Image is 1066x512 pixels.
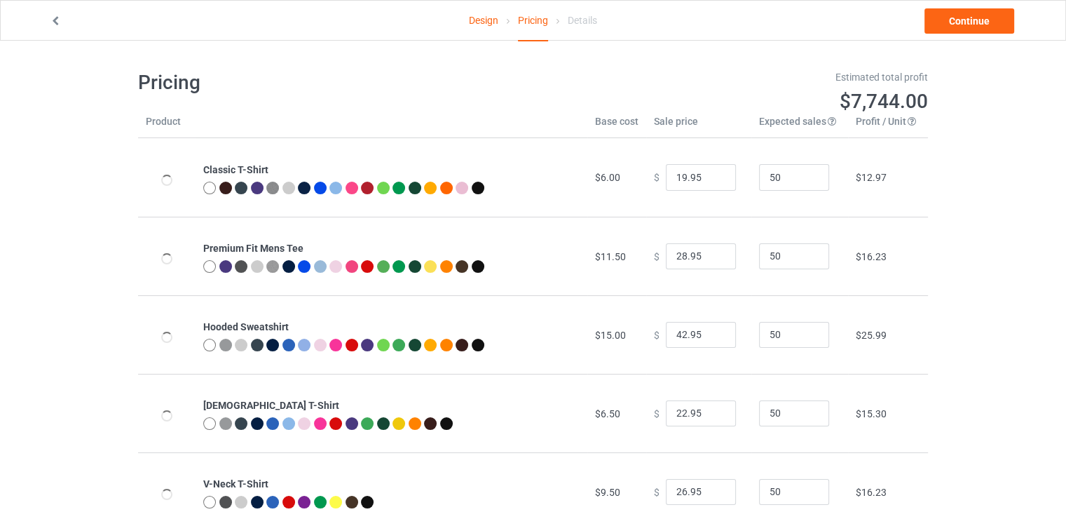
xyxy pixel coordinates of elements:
th: Expected sales [751,114,848,138]
span: $ [654,407,660,419]
a: Continue [924,8,1014,34]
h1: Pricing [138,70,524,95]
span: $7,744.00 [840,90,928,113]
span: $25.99 [856,330,887,341]
span: $ [654,486,660,497]
div: Details [568,1,597,40]
div: Pricing [518,1,548,41]
span: $16.23 [856,487,887,498]
b: Premium Fit Mens Tee [203,243,303,254]
span: $6.50 [595,408,620,419]
span: $ [654,172,660,183]
b: V-Neck T-Shirt [203,478,268,490]
span: $15.30 [856,408,887,419]
img: heather_texture.png [266,182,279,194]
th: Profit / Unit [848,114,928,138]
img: heather_texture.png [266,260,279,273]
b: Hooded Sweatshirt [203,321,289,332]
th: Product [138,114,196,138]
b: [DEMOGRAPHIC_DATA] T-Shirt [203,400,339,411]
span: $ [654,250,660,262]
div: Estimated total profit [543,70,929,84]
span: $ [654,329,660,340]
th: Base cost [587,114,646,138]
span: $12.97 [856,172,887,183]
span: $6.00 [595,172,620,183]
span: $11.50 [595,251,626,262]
th: Sale price [646,114,751,138]
span: $9.50 [595,487,620,498]
b: Classic T-Shirt [203,164,268,175]
a: Design [469,1,498,40]
span: $15.00 [595,330,626,341]
span: $16.23 [856,251,887,262]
